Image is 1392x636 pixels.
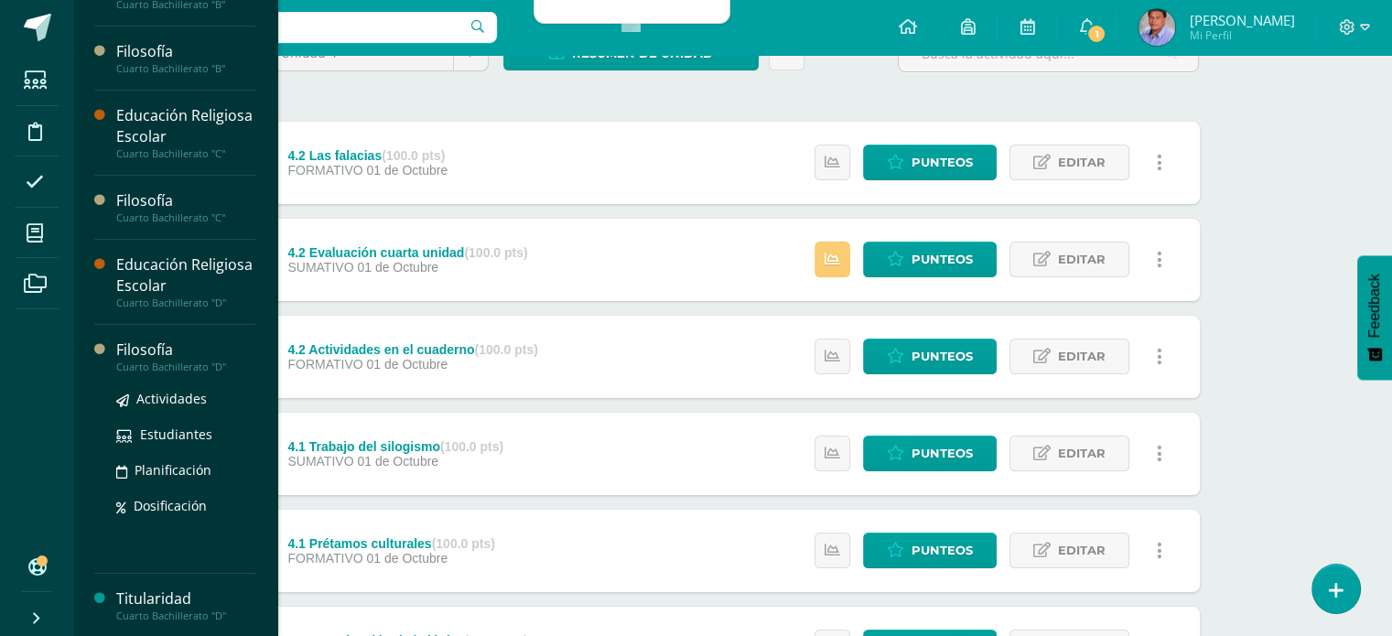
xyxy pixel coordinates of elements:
[116,190,255,211] div: Filosofía
[116,41,255,62] div: Filosofía
[287,551,362,566] span: FORMATIVO
[432,536,495,551] strong: (100.0 pts)
[475,342,538,357] strong: (100.0 pts)
[287,245,527,260] div: 4.2 Evaluación cuarta unidad
[357,260,438,275] span: 01 de Octubre
[116,609,255,622] div: Cuarto Bachillerato "D"
[134,497,207,514] span: Dosificación
[863,533,997,568] a: Punteos
[85,12,497,43] input: Busca un usuario...
[116,254,255,296] div: Educación Religiosa Escolar
[863,145,997,180] a: Punteos
[116,588,255,609] div: Titularidad
[1189,11,1294,29] span: [PERSON_NAME]
[116,105,255,160] a: Educación Religiosa EscolarCuarto Bachillerato "C"
[1058,534,1106,567] span: Editar
[1366,274,1383,338] span: Feedback
[116,211,255,224] div: Cuarto Bachillerato "C"
[116,340,255,373] a: FilosofíaCuarto Bachillerato "D"
[116,41,255,75] a: FilosofíaCuarto Bachillerato "B"
[1058,340,1106,373] span: Editar
[440,439,503,454] strong: (100.0 pts)
[136,390,207,407] span: Actividades
[116,340,255,361] div: Filosofía
[116,495,255,516] a: Dosificación
[1058,437,1106,470] span: Editar
[912,534,973,567] span: Punteos
[116,361,255,373] div: Cuarto Bachillerato "D"
[863,339,997,374] a: Punteos
[1138,9,1175,46] img: 92459bc38e4c31e424b558ad48554e40.png
[116,105,255,147] div: Educación Religiosa Escolar
[366,163,448,178] span: 01 de Octubre
[116,147,255,160] div: Cuarto Bachillerato "C"
[1058,146,1106,179] span: Editar
[287,454,353,469] span: SUMATIVO
[287,357,362,372] span: FORMATIVO
[863,242,997,277] a: Punteos
[116,62,255,75] div: Cuarto Bachillerato "B"
[140,426,212,443] span: Estudiantes
[116,459,255,480] a: Planificación
[287,148,448,163] div: 4.2 Las falacias
[366,551,448,566] span: 01 de Octubre
[912,340,973,373] span: Punteos
[912,243,973,276] span: Punteos
[912,146,973,179] span: Punteos
[287,163,362,178] span: FORMATIVO
[382,148,445,163] strong: (100.0 pts)
[464,245,527,260] strong: (100.0 pts)
[287,342,537,357] div: 4.2 Actividades en el cuaderno
[116,388,255,409] a: Actividades
[287,439,503,454] div: 4.1 Trabajo del silogismo
[366,357,448,372] span: 01 de Octubre
[287,260,353,275] span: SUMATIVO
[1189,27,1294,43] span: Mi Perfil
[863,436,997,471] a: Punteos
[1058,243,1106,276] span: Editar
[135,461,211,479] span: Planificación
[1357,255,1392,380] button: Feedback - Mostrar encuesta
[116,296,255,309] div: Cuarto Bachillerato "D"
[116,190,255,224] a: FilosofíaCuarto Bachillerato "C"
[287,536,494,551] div: 4.1 Prétamos culturales
[357,454,438,469] span: 01 de Octubre
[116,254,255,309] a: Educación Religiosa EscolarCuarto Bachillerato "D"
[1086,24,1106,44] span: 1
[912,437,973,470] span: Punteos
[116,424,255,445] a: Estudiantes
[116,588,255,622] a: TitularidadCuarto Bachillerato "D"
